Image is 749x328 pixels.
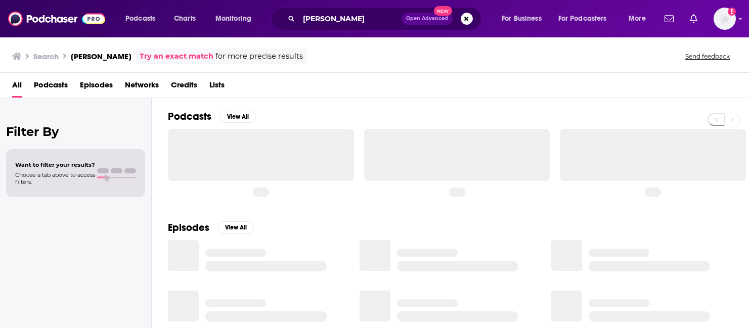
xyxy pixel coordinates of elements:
[168,110,256,123] a: PodcastsView All
[140,51,213,62] a: Try an exact match
[15,171,95,185] span: Choose a tab above to access filters.
[552,11,622,27] button: open menu
[209,77,225,98] a: Lists
[15,161,95,168] span: Want to filter your results?
[125,77,159,98] a: Networks
[629,12,646,26] span: More
[434,6,452,16] span: New
[219,111,256,123] button: View All
[167,11,202,27] a: Charts
[622,11,658,27] button: open menu
[495,11,554,27] button: open menu
[168,110,211,123] h2: Podcasts
[8,9,105,28] img: Podchaser - Follow, Share and Rate Podcasts
[215,12,251,26] span: Monitoring
[299,11,402,27] input: Search podcasts, credits, & more...
[714,8,736,30] button: Show profile menu
[168,221,209,234] h2: Episodes
[402,13,453,25] button: Open AdvancedNew
[714,8,736,30] img: User Profile
[12,77,22,98] a: All
[174,12,196,26] span: Charts
[714,8,736,30] span: Logged in as Inkhouse1
[660,10,678,27] a: Show notifications dropdown
[502,12,542,26] span: For Business
[71,52,131,61] h3: [PERSON_NAME]
[168,221,254,234] a: EpisodesView All
[558,12,607,26] span: For Podcasters
[6,124,145,139] h2: Filter By
[281,7,491,30] div: Search podcasts, credits, & more...
[208,11,265,27] button: open menu
[406,16,448,21] span: Open Advanced
[682,52,733,61] button: Send feedback
[171,77,197,98] a: Credits
[217,221,254,233] button: View All
[118,11,168,27] button: open menu
[80,77,113,98] a: Episodes
[728,8,736,16] svg: Add a profile image
[33,52,59,61] h3: Search
[686,10,701,27] a: Show notifications dropdown
[125,12,155,26] span: Podcasts
[215,51,303,62] span: for more precise results
[34,77,68,98] a: Podcasts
